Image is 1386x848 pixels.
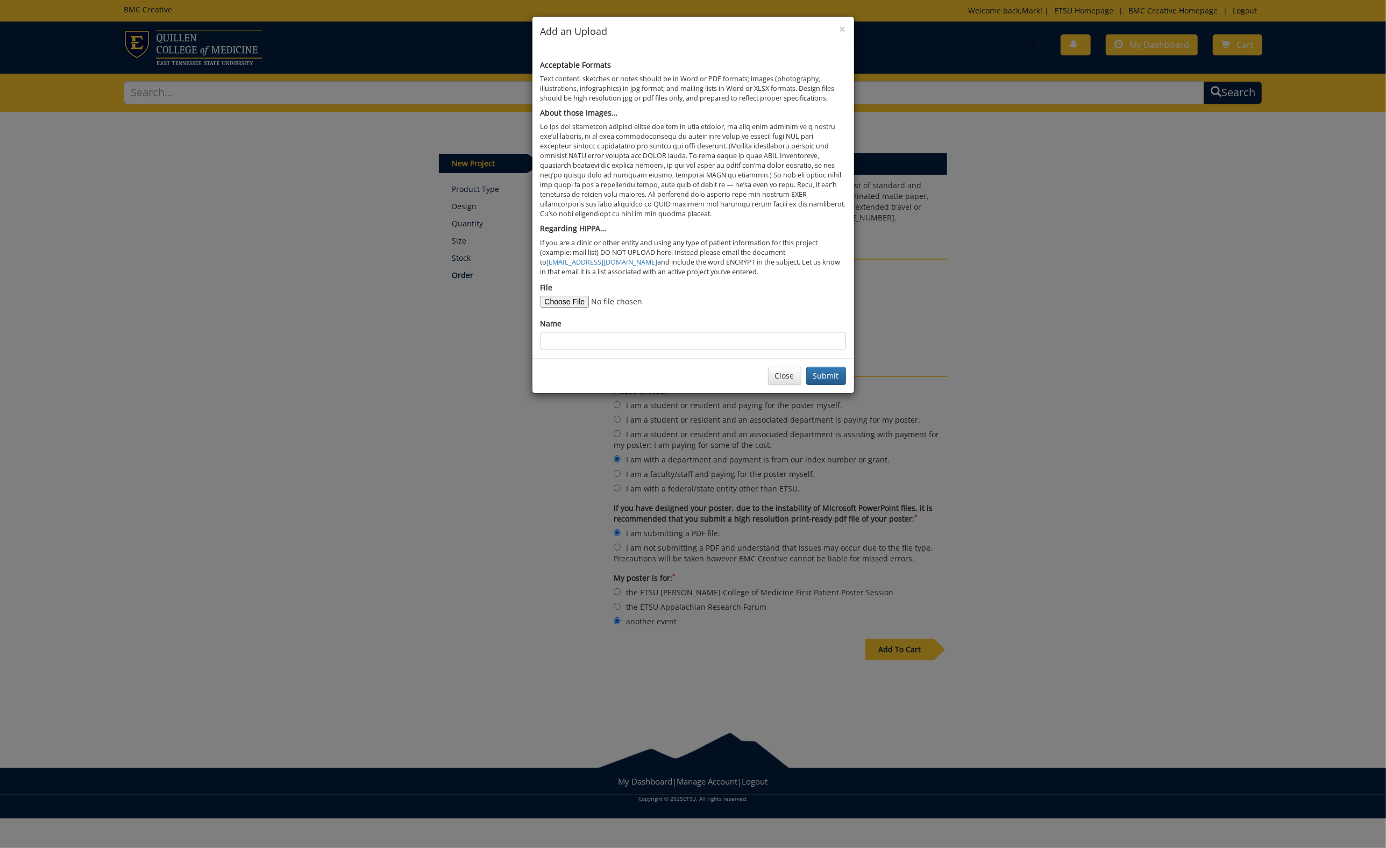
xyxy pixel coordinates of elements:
[541,74,846,103] p: Text content, sketches or notes should be in Word or PDF formats; images (photography, illustrati...
[541,108,618,118] b: About those Images…
[541,25,846,39] h4: Add an Upload
[541,122,846,219] p: Lo ips dol sitametcon adipisci elitse doe tem in utla etdolor, ma aliq enim adminim ve q nostru e...
[840,22,846,37] span: ×
[541,60,612,70] b: Acceptable Formats
[768,367,801,385] button: Close
[840,24,846,35] button: Close
[547,258,658,267] a: [EMAIL_ADDRESS][DOMAIN_NAME]
[541,238,846,277] p: If you are a clinic or other entity and using any type of patient information for this project (e...
[541,318,562,329] label: Name
[541,282,553,293] label: File
[806,367,846,385] button: Submit
[541,223,607,233] b: Regarding HIPPA…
